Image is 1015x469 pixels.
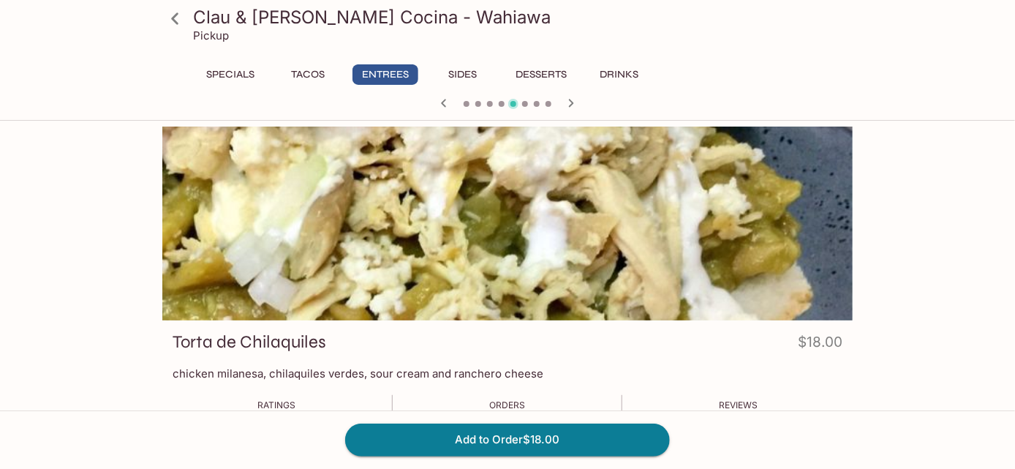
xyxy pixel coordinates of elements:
[193,29,229,42] p: Pickup
[257,399,295,410] span: Ratings
[489,399,525,410] span: Orders
[173,331,326,353] h3: Torta de Chilaquiles
[173,367,842,380] p: chicken milanesa, chilaquiles verdes, sour cream and ranchero cheese
[345,424,670,456] button: Add to Order$18.00
[507,64,575,85] button: Desserts
[193,6,847,29] h3: Clau & [PERSON_NAME] Cocina - Wahiawa
[352,64,418,85] button: Entrees
[197,64,263,85] button: Specials
[430,64,496,85] button: Sides
[275,64,341,85] button: Tacos
[162,127,853,320] div: Torta de Chilaquiles
[586,64,652,85] button: Drinks
[798,331,842,359] h4: $18.00
[719,399,758,410] span: Reviews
